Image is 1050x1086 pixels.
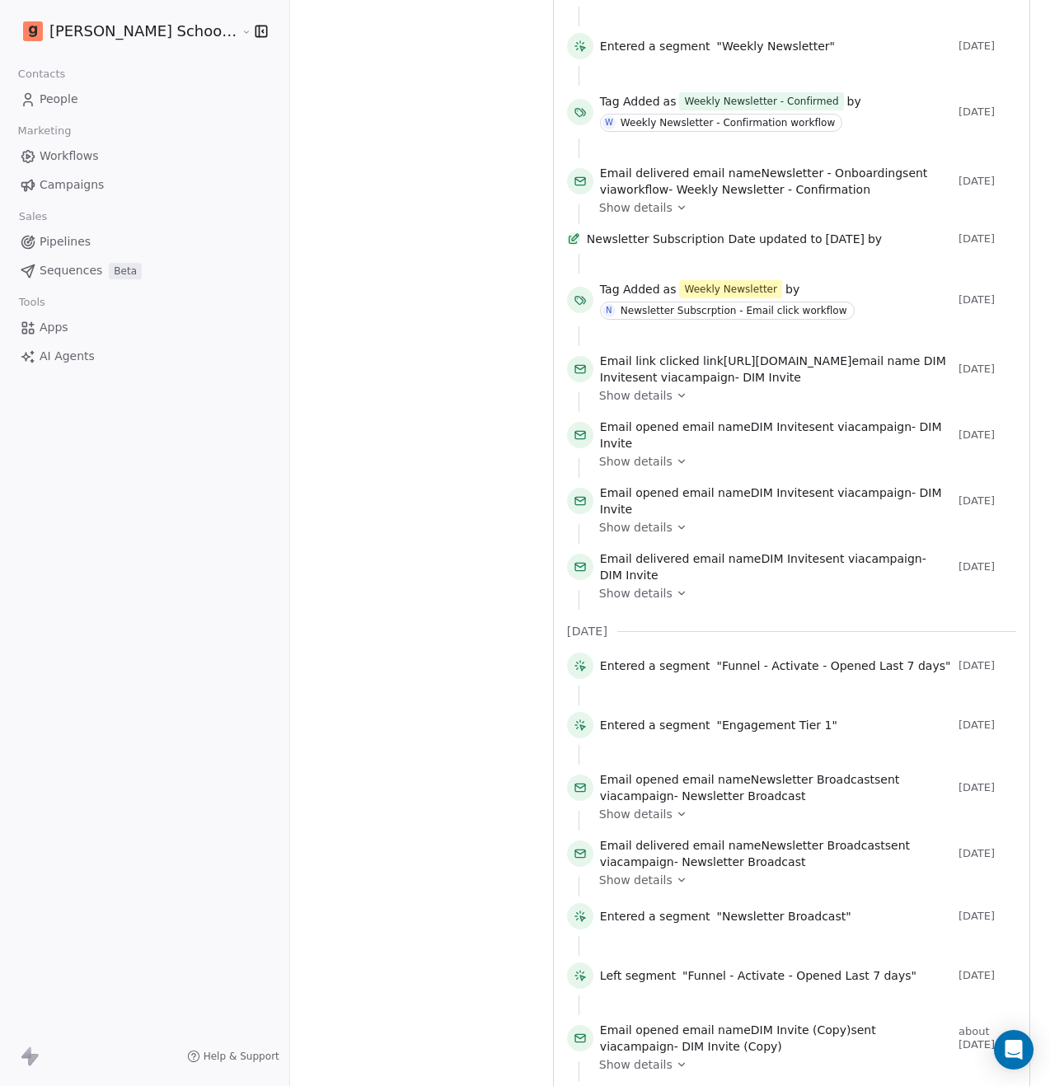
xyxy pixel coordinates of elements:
[20,17,229,45] button: [PERSON_NAME] School of Finance LLP
[959,847,1016,860] span: [DATE]
[600,1023,679,1037] span: Email opened
[959,910,1016,923] span: [DATE]
[599,387,673,404] span: Show details
[600,550,952,583] span: email name sent via campaign -
[11,119,78,143] span: Marketing
[959,105,1016,119] span: [DATE]
[785,281,799,297] span: by
[599,872,673,888] span: Show details
[40,262,102,279] span: Sequences
[682,967,916,984] span: "Funnel - Activate - Opened Last 7 days"
[23,21,43,41] img: Goela%20School%20Logos%20(4).png
[599,1056,673,1073] span: Show details
[684,94,838,109] div: Weekly Newsletter - Confirmed
[717,717,837,733] span: "Engagement Tier 1"
[605,116,613,129] div: W
[847,93,861,110] span: by
[663,281,677,297] span: as
[40,319,68,336] span: Apps
[600,166,689,180] span: Email delivered
[40,147,99,165] span: Workflows
[109,263,142,279] span: Beta
[761,839,884,852] span: Newsletter Broadcast
[13,171,276,199] a: Campaigns
[959,428,1016,442] span: [DATE]
[684,282,777,297] div: Weekly Newsletter
[959,232,1016,246] span: [DATE]
[599,519,673,536] span: Show details
[606,304,612,317] div: N
[600,486,679,499] span: Email opened
[11,62,73,87] span: Contacts
[761,552,819,565] span: DIM Invite
[621,117,835,129] div: Weekly Newsletter - Confirmation workflow
[12,290,52,315] span: Tools
[204,1050,279,1063] span: Help & Support
[600,771,952,804] span: email name sent via campaign -
[959,363,1016,376] span: [DATE]
[599,806,1005,822] a: Show details
[13,86,276,113] a: People
[682,855,805,868] span: Newsletter Broadcast
[959,969,1016,982] span: [DATE]
[40,233,91,250] span: Pipelines
[600,552,689,565] span: Email delivered
[759,231,823,247] span: updated to
[40,176,104,194] span: Campaigns
[13,257,276,284] a: SequencesBeta
[13,343,276,370] a: AI Agents
[599,199,673,216] span: Show details
[751,486,809,499] span: DIM Invite
[600,419,952,452] span: email name sent via campaign -
[959,40,1016,53] span: [DATE]
[13,228,276,255] a: Pipelines
[600,658,710,674] span: Entered a segment
[761,166,902,180] span: Newsletter - Onboarding
[682,1040,782,1053] span: DIM Invite (Copy)
[959,719,1016,732] span: [DATE]
[959,293,1016,307] span: [DATE]
[826,231,865,247] span: [DATE]
[717,38,836,54] span: "Weekly Newsletter"
[187,1050,279,1063] a: Help & Support
[600,967,676,984] span: Left segment
[600,420,679,433] span: Email opened
[567,623,607,639] span: [DATE]
[600,281,660,297] span: Tag Added
[599,519,1005,536] a: Show details
[13,143,276,170] a: Workflows
[751,1023,851,1037] span: DIM Invite (Copy)
[959,781,1016,794] span: [DATE]
[600,837,952,870] span: email name sent via campaign -
[959,175,1016,188] span: [DATE]
[600,569,659,582] span: DIM Invite
[599,453,673,470] span: Show details
[717,658,951,674] span: "Funnel - Activate - Opened Last 7 days"
[717,908,851,925] span: "Newsletter Broadcast"
[959,560,1016,573] span: [DATE]
[599,1056,1005,1073] a: Show details
[599,806,673,822] span: Show details
[600,165,952,198] span: email name sent via workflow -
[682,789,805,803] span: Newsletter Broadcast
[994,1030,1034,1070] div: Open Intercom Messenger
[751,773,874,786] span: Newsletter Broadcast
[40,91,78,108] span: People
[13,314,276,341] a: Apps
[600,717,710,733] span: Entered a segment
[751,420,809,433] span: DIM Invite
[663,93,677,110] span: as
[600,839,689,852] span: Email delivered
[599,585,673,602] span: Show details
[959,494,1016,508] span: [DATE]
[600,353,952,386] span: link email name sent via campaign -
[599,872,1005,888] a: Show details
[49,21,237,42] span: [PERSON_NAME] School of Finance LLP
[587,231,756,247] span: Newsletter Subscription Date
[599,453,1005,470] a: Show details
[40,348,95,365] span: AI Agents
[600,1022,952,1055] span: email name sent via campaign -
[621,305,847,316] div: Newsletter Subscrption - Email click workflow
[743,371,801,384] span: DIM Invite
[600,38,710,54] span: Entered a segment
